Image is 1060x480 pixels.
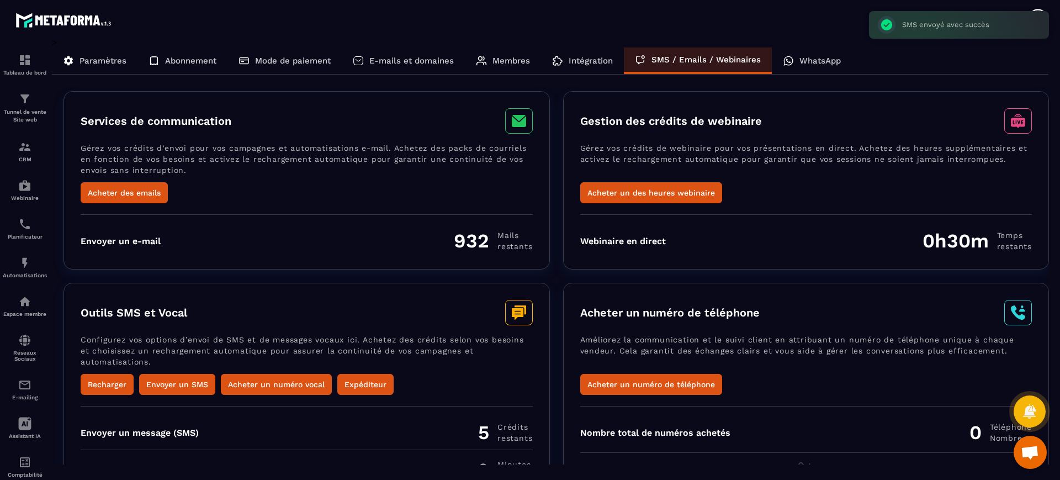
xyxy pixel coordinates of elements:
[18,140,31,154] img: formation
[3,234,47,240] p: Planificateur
[18,256,31,270] img: automations
[580,182,722,203] button: Acheter un des heures webinaire
[3,272,47,278] p: Automatisations
[478,421,532,444] div: 5
[497,421,532,432] span: Crédits
[3,311,47,317] p: Espace membre
[18,334,31,347] img: social-network
[3,132,47,171] a: formationformationCRM
[165,56,216,66] p: Abonnement
[79,56,126,66] p: Paramètres
[3,472,47,478] p: Comptabilité
[337,374,394,395] button: Expéditeur
[81,143,533,182] p: Gérez vos crédits d’envoi pour vos campagnes et automatisations e-mail. Achetez des packs de cour...
[799,56,841,66] p: WhatsApp
[18,295,31,308] img: automations
[3,108,47,124] p: Tunnel de vente Site web
[18,378,31,392] img: email
[497,432,532,444] span: restants
[3,195,47,201] p: Webinaire
[3,394,47,400] p: E-mailing
[580,334,1032,374] p: Améliorez la communication et le suivi client en attribuant un numéro de téléphone unique à chaqu...
[18,54,31,67] img: formation
[3,409,47,447] a: Assistant IA
[81,428,199,438] div: Envoyer un message (SMS)
[3,287,47,325] a: automationsautomationsEspace membre
[492,56,530,66] p: Membres
[3,209,47,248] a: schedulerschedulerPlanificateur
[81,114,231,128] h3: Services de communication
[3,433,47,439] p: Assistant IA
[81,374,134,395] button: Recharger
[569,56,613,66] p: Intégration
[255,56,331,66] p: Mode de paiement
[3,45,47,84] a: formationformationTableau de bord
[81,306,187,319] h3: Outils SMS et Vocal
[997,241,1032,252] span: restants
[580,374,722,395] button: Acheter un numéro de téléphone
[497,241,532,252] span: restants
[651,55,761,65] p: SMS / Emails / Webinaires
[969,421,1032,444] div: 0
[221,374,332,395] button: Acheter un numéro vocal
[81,334,533,374] p: Configurez vos options d’envoi de SMS et de messages vocaux ici. Achetez des crédits selon vos be...
[997,230,1032,241] span: Temps
[454,229,532,252] div: 932
[18,456,31,469] img: accountant
[923,229,1032,252] div: 0h30m
[580,143,1032,182] p: Gérez vos crédits de webinaire pour vos présentations en direct. Achetez des heures supplémentair...
[3,171,47,209] a: automationsautomationsWebinaire
[18,92,31,106] img: formation
[580,306,760,319] h3: Acheter un numéro de téléphone
[3,248,47,287] a: automationsautomationsAutomatisations
[15,10,115,30] img: logo
[580,114,762,128] h3: Gestion des crédits de webinaire
[18,179,31,192] img: automations
[3,350,47,362] p: Réseaux Sociaux
[1014,436,1047,469] div: Ouvrir le chat
[3,70,47,76] p: Tableau de bord
[81,182,168,203] button: Acheter des emails
[81,236,161,246] div: Envoyer un e-mail
[990,432,1032,444] span: Nombre
[3,325,47,370] a: social-networksocial-networkRéseaux Sociaux
[497,459,532,470] span: minutes
[369,56,454,66] p: E-mails et domaines
[3,84,47,132] a: formationformationTunnel de vente Site web
[990,421,1032,432] span: Téléphone
[139,374,215,395] button: Envoyer un SMS
[497,230,532,241] span: Mails
[3,370,47,409] a: emailemailE-mailing
[580,428,730,438] div: Nombre total de numéros achetés
[3,156,47,162] p: CRM
[580,236,666,246] div: Webinaire en direct
[18,218,31,231] img: scheduler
